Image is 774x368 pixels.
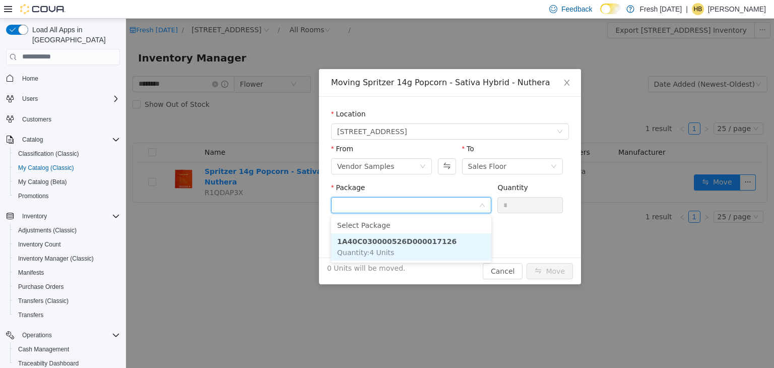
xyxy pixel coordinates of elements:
img: Cova [20,4,66,14]
span: My Catalog (Classic) [18,164,74,172]
a: Classification (Classic) [14,148,83,160]
div: Moving Spritzer 14g Popcorn - Sativa Hybrid - Nuthera [205,58,443,70]
span: Transfers (Classic) [14,295,120,307]
button: Operations [2,328,124,342]
span: 0 Units will be moved. [201,244,280,255]
a: Manifests [14,267,48,279]
button: Customers [2,112,124,127]
label: Quantity [371,165,402,173]
span: Manifests [14,267,120,279]
span: Dark Mode [600,14,601,15]
div: Vendor Samples [211,140,268,155]
span: Adjustments (Classic) [18,226,77,234]
i: icon: down [294,145,300,152]
span: Classification (Classic) [14,148,120,160]
i: icon: down [431,110,437,117]
span: Purchase Orders [18,283,64,291]
p: [PERSON_NAME] [708,3,766,15]
span: Traceabilty Dashboard [18,359,79,367]
span: Inventory [18,210,120,222]
input: Package [211,180,353,195]
a: Transfers (Classic) [14,295,73,307]
span: Inventory Manager (Classic) [14,253,120,265]
label: Location [205,91,240,99]
button: Transfers [10,308,124,322]
p: | [686,3,688,15]
span: Classification (Classic) [18,150,79,158]
label: To [336,126,348,134]
i: icon: close [437,60,445,68]
span: Catalog [18,134,120,146]
a: Inventory Count [14,238,65,251]
span: My Catalog (Classic) [14,162,120,174]
button: Inventory Count [10,237,124,252]
a: Purchase Orders [14,281,68,293]
span: My Catalog (Beta) [14,176,120,188]
button: Users [18,93,42,105]
span: Manifests [18,269,44,277]
a: Promotions [14,190,53,202]
li: Select Package [205,199,365,215]
input: Dark Mode [600,4,621,14]
input: Quantity [372,179,436,194]
button: Purchase Orders [10,280,124,294]
i: icon: down [425,145,431,152]
span: Inventory Count [14,238,120,251]
p: Fresh [DATE] [639,3,682,15]
span: Customers [22,115,51,124]
span: Transfers (Classic) [18,297,69,305]
span: Catalog [22,136,43,144]
label: From [205,126,227,134]
a: Customers [18,113,55,126]
span: Operations [22,331,52,339]
button: Catalog [2,133,124,147]
span: Operations [18,329,120,341]
label: Package [205,165,239,173]
strong: 1A40C030000526D000017126 [211,219,331,227]
button: Adjustments (Classic) [10,223,124,237]
i: icon: down [353,183,359,191]
span: Cash Management [18,345,69,353]
span: My Catalog (Beta) [18,178,67,186]
div: Sales Floor [342,140,381,155]
span: Promotions [18,192,49,200]
span: Inventory Count [18,240,61,249]
span: Home [18,72,120,85]
span: Customers [18,113,120,126]
span: Users [22,95,38,103]
span: Home [22,75,38,83]
div: Harley Bialczyk [692,3,704,15]
span: Transfers [18,311,43,319]
button: Classification (Classic) [10,147,124,161]
span: Load All Apps in [GEOGRAPHIC_DATA] [28,25,120,45]
span: Promotions [14,190,120,202]
button: Users [2,92,124,106]
button: Swap [312,140,330,156]
button: My Catalog (Beta) [10,175,124,189]
button: Promotions [10,189,124,203]
button: Transfers (Classic) [10,294,124,308]
span: HB [694,3,702,15]
a: Cash Management [14,343,73,355]
button: Catalog [18,134,47,146]
button: Manifests [10,266,124,280]
button: Cash Management [10,342,124,356]
span: Feedback [561,4,592,14]
a: My Catalog (Beta) [14,176,71,188]
a: Adjustments (Classic) [14,224,81,236]
a: Transfers [14,309,47,321]
li: 1A40C030000526D000017126 [205,215,365,242]
button: My Catalog (Classic) [10,161,124,175]
button: Inventory [18,210,51,222]
a: Inventory Manager (Classic) [14,253,98,265]
button: Inventory [2,209,124,223]
span: Cash Management [14,343,120,355]
span: Purchase Orders [14,281,120,293]
button: Inventory Manager (Classic) [10,252,124,266]
span: Transfers [14,309,120,321]
span: Quantity : 4 Units [211,230,268,238]
span: 1407 Cinnamon Hill Lane [211,105,281,120]
button: Close [427,50,455,79]
button: icon: swapMove [401,244,447,261]
button: Operations [18,329,56,341]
